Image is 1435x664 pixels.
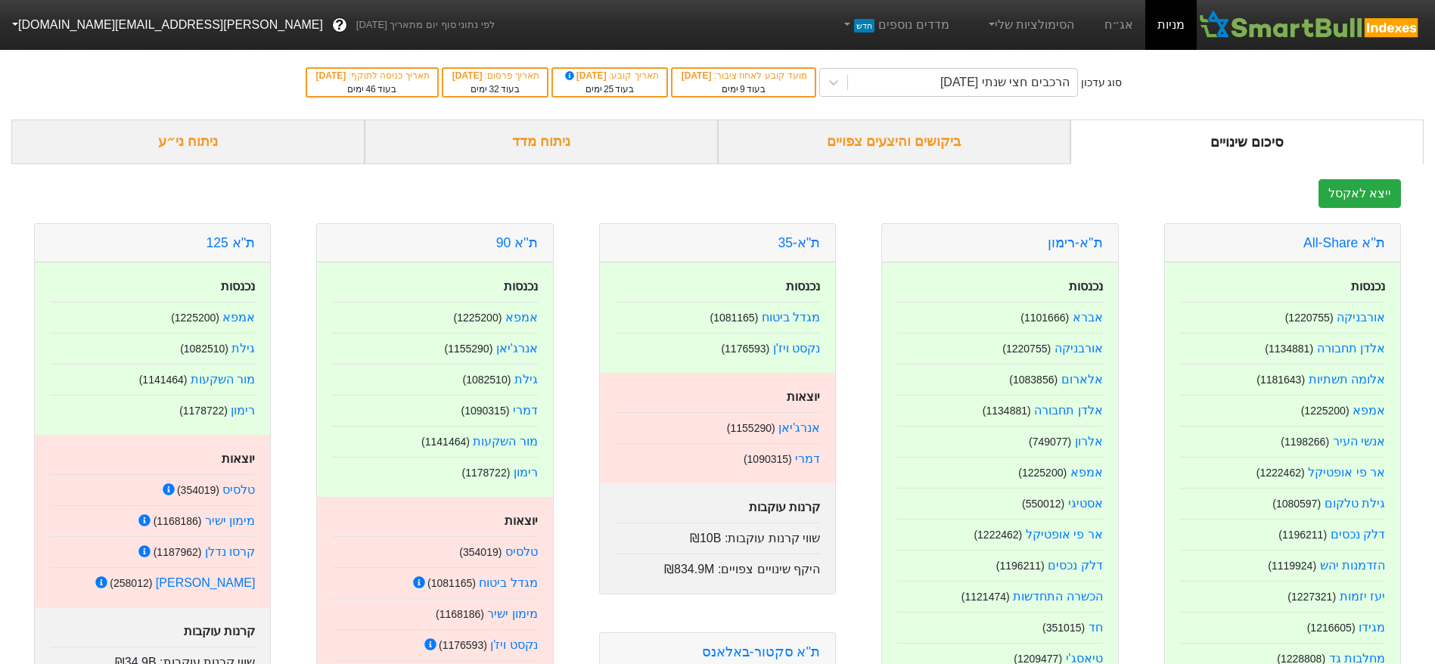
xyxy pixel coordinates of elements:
strong: יוצאות [787,390,820,403]
small: ( 1090315 ) [461,405,510,417]
span: [DATE] [452,70,485,81]
strong: קרנות עוקבות [749,501,820,514]
a: אלרון [1075,435,1103,448]
a: אנרג'יאן [496,342,538,355]
small: ( 1222462 ) [974,529,1022,541]
a: אברא [1073,311,1103,324]
a: מימון ישיר [487,607,537,620]
a: טלסיס [505,545,538,558]
strong: נכנסות [786,280,820,293]
div: שווי קרנות עוקבות : [615,523,820,548]
a: הסימולציות שלי [980,10,1081,40]
small: ( 1082510 ) [180,343,228,355]
small: ( 1168186 ) [154,515,202,527]
a: אר פי אופטיקל [1308,466,1385,479]
small: ( 1121474 ) [961,591,1010,603]
span: [DATE] [562,70,609,81]
small: ( 1080597 ) [1272,498,1321,510]
a: ת''א 125 [206,235,255,250]
small: ( 1220755 ) [1002,343,1051,355]
div: תאריך כניסה לתוקף : [315,69,430,82]
small: ( 1176593 ) [439,639,487,651]
small: ( 1225200 ) [1018,467,1067,479]
small: ( 1134881 ) [983,405,1031,417]
div: מועד קובע לאחוז ציבור : [680,69,807,82]
a: אלדן תחבורה [1034,404,1102,417]
small: ( 1178722 ) [179,405,228,417]
div: בעוד ימים [680,82,807,96]
span: [DATE] [682,70,714,81]
span: 25 [604,84,613,95]
a: ת''א All-Share [1303,235,1385,250]
small: ( 1155290 ) [444,343,492,355]
div: בעוד ימים [561,82,658,96]
a: מגדל ביטוח [762,311,820,324]
small: ( 1225200 ) [454,312,502,324]
span: ₪10B [690,532,721,545]
div: היקף שינויים צפויים : [615,554,820,579]
small: ( 1216605 ) [1307,622,1356,634]
img: SmartBull [1197,10,1423,40]
a: אנרג'יאן [778,421,820,434]
small: ( 1178722 ) [462,467,511,479]
strong: נכנסות [1069,280,1103,293]
a: הזדמנות יהש [1320,559,1385,572]
a: רימון [231,404,255,417]
a: הכשרה התחדשות [1013,590,1102,603]
strong: נכנסות [1351,280,1385,293]
strong: נכנסות [504,280,538,293]
strong: יוצאות [505,514,538,527]
div: בעוד ימים [315,82,430,96]
small: ( 1134881 ) [1265,343,1313,355]
small: ( 1196211 ) [1278,529,1327,541]
a: גילת טלקום [1325,497,1385,510]
button: ייצא לאקסל [1319,179,1401,208]
a: דלק נכסים [1048,559,1102,572]
small: ( 1083856 ) [1009,374,1058,386]
a: מימון ישיר [205,514,255,527]
a: אורבניקה [1055,342,1103,355]
a: מגידו [1359,621,1385,634]
a: אלארום [1061,373,1103,386]
span: לפי נתוני סוף יום מתאריך [DATE] [356,17,495,33]
strong: נכנסות [221,280,255,293]
a: אלדן תחבורה [1317,342,1385,355]
a: טלסיס [222,483,255,496]
small: ( 1225200 ) [171,312,219,324]
strong: יוצאות [222,452,255,465]
a: ת''א סקטור-באלאנס [702,644,820,659]
a: אר פי אופטיקל [1026,528,1103,541]
a: גילת [514,373,538,386]
div: ניתוח מדד [365,119,718,164]
small: ( 354019 ) [177,484,219,496]
small: ( 550012 ) [1022,498,1064,510]
small: ( 1227321 ) [1287,591,1336,603]
small: ( 354019 ) [459,546,502,558]
a: דמרי [795,452,820,465]
a: דמרי [513,404,538,417]
small: ( 1101666 ) [1020,312,1069,324]
small: ( 258012 ) [110,577,152,589]
span: 9 [740,84,745,95]
a: מדדים נוספיםחדש [835,10,955,40]
small: ( 749077 ) [1029,436,1071,448]
span: ₪834.9M [664,563,714,576]
a: קרסו נדלן [205,545,255,558]
div: ניתוח ני״ע [11,119,365,164]
small: ( 1081165 ) [427,577,476,589]
a: אנשי העיר [1333,435,1385,448]
a: דלק נכסים [1331,528,1385,541]
small: ( 1196211 ) [996,560,1045,572]
a: אמפא [1070,466,1103,479]
span: [DATE] [316,70,349,81]
small: ( 1222462 ) [1256,467,1305,479]
span: ? [335,15,343,36]
a: חד [1089,621,1103,634]
a: אמפא [505,311,538,324]
div: הרכבים חצי שנתי [DATE] [940,73,1070,92]
div: סוג עדכון [1081,75,1123,91]
a: אמפא [1353,404,1385,417]
small: ( 1225200 ) [1301,405,1350,417]
span: חדש [854,19,874,33]
small: ( 1090315 ) [744,453,792,465]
